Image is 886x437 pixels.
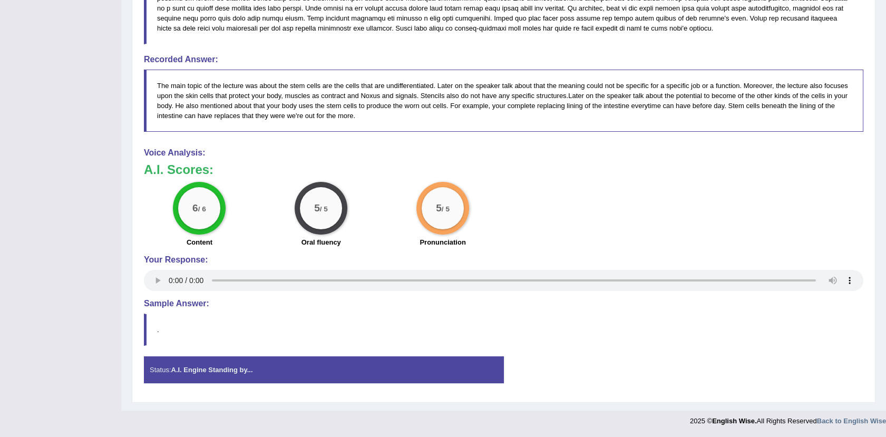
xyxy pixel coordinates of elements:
label: Pronunciation [420,237,465,247]
strong: English Wise. [712,417,756,425]
b: A.I. Scores: [144,162,213,177]
label: Content [187,237,212,247]
small: / 5 [442,205,450,213]
big: 6 [192,202,198,214]
big: 5 [314,202,320,214]
h4: Sample Answer: [144,299,863,308]
strong: A.I. Engine Standing by... [171,366,252,374]
small: / 6 [198,205,206,213]
small: / 5 [320,205,328,213]
label: Oral fluency [301,237,341,247]
blockquote: The main topic of the lecture was about the stem cells are the cells that are undifferentiated. L... [144,70,863,132]
big: 5 [436,202,442,214]
a: Back to English Wise [817,417,886,425]
h4: Your Response: [144,255,863,265]
div: 2025 © All Rights Reserved [690,411,886,426]
h4: Voice Analysis: [144,148,863,158]
h4: Recorded Answer: [144,55,863,64]
div: Status: [144,356,504,383]
blockquote: . [144,314,863,346]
